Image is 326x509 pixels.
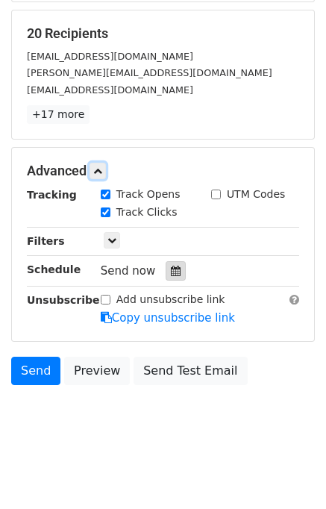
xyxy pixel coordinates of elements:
[116,204,178,220] label: Track Clicks
[27,163,299,179] h5: Advanced
[227,187,285,202] label: UTM Codes
[134,357,247,385] a: Send Test Email
[27,25,299,42] h5: 20 Recipients
[11,357,60,385] a: Send
[27,263,81,275] strong: Schedule
[27,235,65,247] strong: Filters
[64,357,130,385] a: Preview
[27,84,193,96] small: [EMAIL_ADDRESS][DOMAIN_NAME]
[27,105,90,124] a: +17 more
[116,292,225,307] label: Add unsubscribe link
[101,311,235,325] a: Copy unsubscribe link
[27,67,272,78] small: [PERSON_NAME][EMAIL_ADDRESS][DOMAIN_NAME]
[251,437,326,509] iframe: Chat Widget
[27,189,77,201] strong: Tracking
[116,187,181,202] label: Track Opens
[101,264,156,278] span: Send now
[27,51,193,62] small: [EMAIL_ADDRESS][DOMAIN_NAME]
[27,294,100,306] strong: Unsubscribe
